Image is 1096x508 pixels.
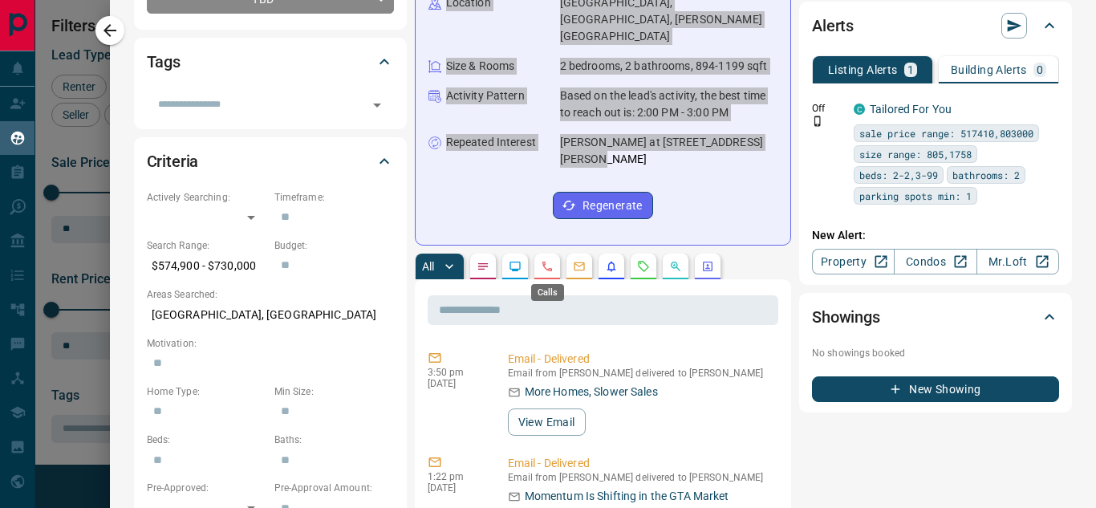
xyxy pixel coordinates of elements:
button: Open [366,94,388,116]
svg: Emails [573,260,586,273]
a: Property [812,249,895,274]
p: Baths: [274,433,394,447]
p: 1 [907,64,914,75]
p: No showings booked [812,346,1059,360]
p: [GEOGRAPHIC_DATA], [GEOGRAPHIC_DATA] [147,302,394,328]
button: New Showing [812,376,1059,402]
p: Areas Searched: [147,287,394,302]
svg: Opportunities [669,260,682,273]
p: Min Size: [274,384,394,399]
button: Regenerate [553,192,653,219]
p: Activity Pattern [446,87,525,104]
p: Email from [PERSON_NAME] delivered to [PERSON_NAME] [508,368,772,379]
p: Pre-Approval Amount: [274,481,394,495]
button: View Email [508,408,586,436]
span: parking spots min: 1 [859,188,972,204]
span: beds: 2-2,3-99 [859,167,938,183]
svg: Requests [637,260,650,273]
h2: Alerts [812,13,854,39]
p: Actively Searching: [147,190,266,205]
div: Tags [147,43,394,81]
p: Budget: [274,238,394,253]
span: bathrooms: 2 [952,167,1020,183]
div: Calls [531,284,564,301]
p: Email from [PERSON_NAME] delivered to [PERSON_NAME] [508,472,772,483]
p: Size & Rooms [446,58,515,75]
p: Timeframe: [274,190,394,205]
p: [PERSON_NAME] at [STREET_ADDRESS][PERSON_NAME] [560,134,777,168]
p: [DATE] [428,378,484,389]
p: Based on the lead's activity, the best time to reach out is: 2:00 PM - 3:00 PM [560,87,777,121]
h2: Tags [147,49,181,75]
p: [DATE] [428,482,484,494]
svg: Push Notification Only [812,116,823,127]
div: condos.ca [854,104,865,115]
h2: Criteria [147,148,199,174]
p: All [422,261,435,272]
h2: Showings [812,304,880,330]
a: Tailored For You [870,103,952,116]
div: Alerts [812,6,1059,45]
a: Mr.Loft [976,249,1059,274]
p: 1:22 pm [428,471,484,482]
p: Motivation: [147,336,394,351]
p: 0 [1037,64,1043,75]
svg: Lead Browsing Activity [509,260,522,273]
p: Listing Alerts [828,64,898,75]
p: Search Range: [147,238,266,253]
svg: Calls [541,260,554,273]
p: Off [812,101,844,116]
p: 2 bedrooms, 2 bathrooms, 894-1199 sqft [560,58,768,75]
svg: Listing Alerts [605,260,618,273]
div: Criteria [147,142,394,181]
p: Email - Delivered [508,351,772,368]
p: Pre-Approved: [147,481,266,495]
svg: Agent Actions [701,260,714,273]
p: Momentum Is Shifting in the GTA Market [525,488,729,505]
svg: Notes [477,260,489,273]
p: Beds: [147,433,266,447]
p: New Alert: [812,227,1059,244]
span: sale price range: 517410,803000 [859,125,1033,141]
p: 3:50 pm [428,367,484,378]
p: More Homes, Slower Sales [525,384,658,400]
p: Email - Delivered [508,455,772,472]
p: Building Alerts [951,64,1027,75]
span: size range: 805,1758 [859,146,972,162]
div: Showings [812,298,1059,336]
a: Condos [894,249,976,274]
p: Home Type: [147,384,266,399]
p: $574,900 - $730,000 [147,253,266,279]
p: Repeated Interest [446,134,536,151]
